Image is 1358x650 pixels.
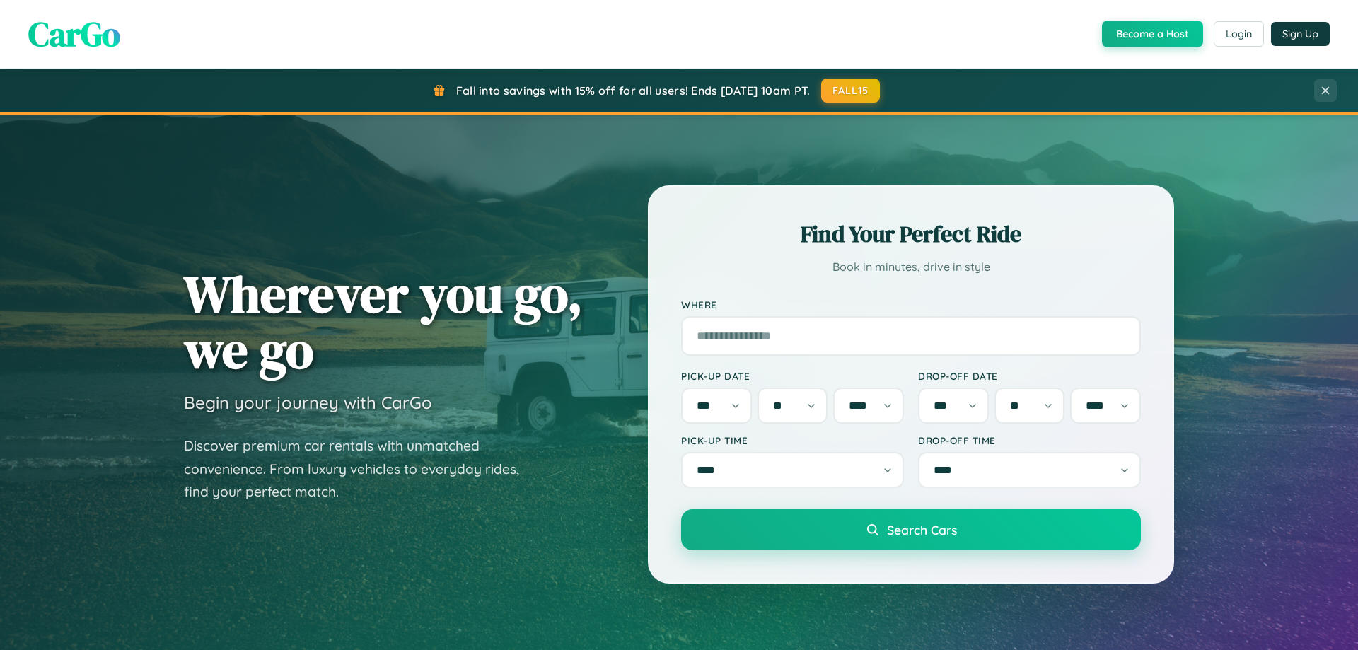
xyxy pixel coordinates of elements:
h1: Wherever you go, we go [184,266,583,378]
button: Become a Host [1102,21,1203,47]
h3: Begin your journey with CarGo [184,392,432,413]
label: Drop-off Time [918,434,1141,446]
span: Search Cars [887,522,957,538]
label: Where [681,298,1141,311]
button: Login [1214,21,1264,47]
button: Sign Up [1271,22,1330,46]
button: Search Cars [681,509,1141,550]
span: CarGo [28,11,120,57]
button: FALL15 [821,79,881,103]
span: Fall into savings with 15% off for all users! Ends [DATE] 10am PT. [456,83,811,98]
p: Book in minutes, drive in style [681,257,1141,277]
label: Pick-up Date [681,370,904,382]
label: Drop-off Date [918,370,1141,382]
h2: Find Your Perfect Ride [681,219,1141,250]
label: Pick-up Time [681,434,904,446]
p: Discover premium car rentals with unmatched convenience. From luxury vehicles to everyday rides, ... [184,434,538,504]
